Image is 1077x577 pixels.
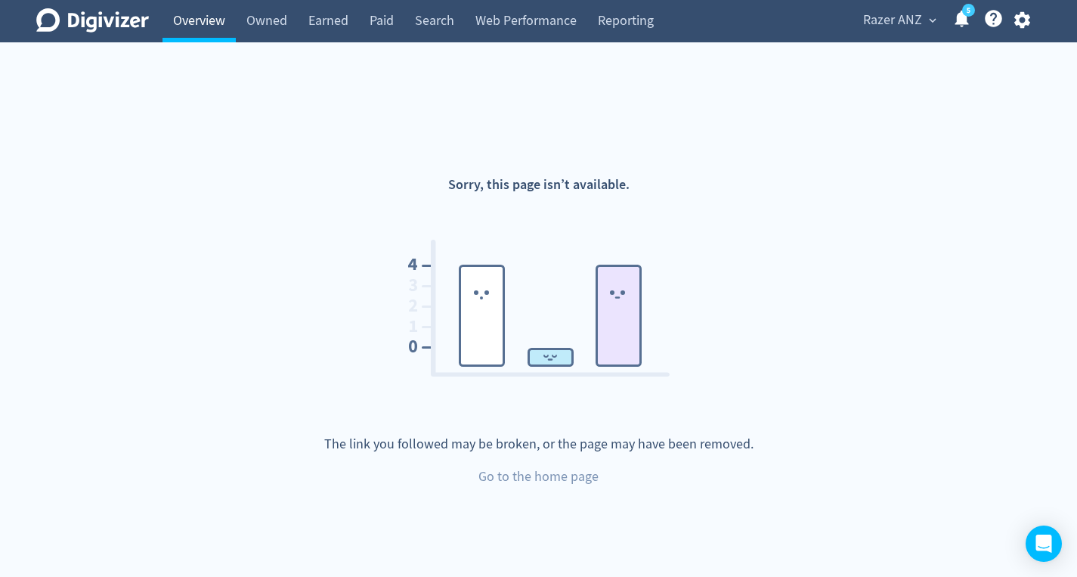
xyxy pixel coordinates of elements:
[1026,526,1062,562] div: Open Intercom Messenger
[962,4,975,17] a: 5
[448,175,630,194] h1: Sorry, this page isn’t available.
[388,194,690,421] img: 404
[926,14,939,27] span: expand_more
[858,8,940,33] button: Razer ANZ
[863,8,922,33] span: Razer ANZ
[966,5,970,16] text: 5
[478,467,599,486] a: Go to the home page
[324,435,754,454] p: The link you followed may be broken, or the page may have been removed.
